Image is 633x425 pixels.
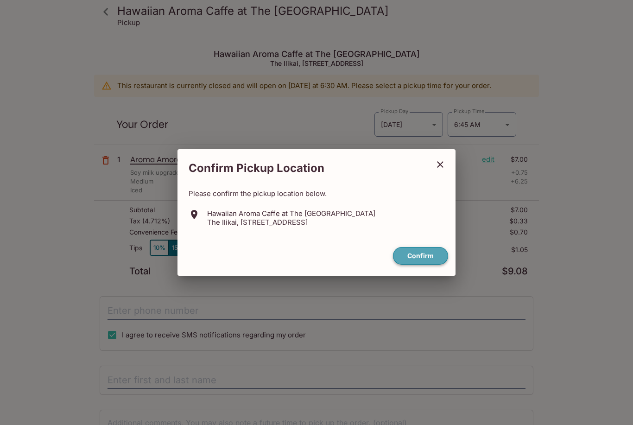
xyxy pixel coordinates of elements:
h2: Confirm Pickup Location [177,157,429,180]
button: close [429,153,452,176]
p: The Ilikai, [STREET_ADDRESS] [207,218,375,227]
button: confirm [393,247,448,265]
p: Hawaiian Aroma Caffe at The [GEOGRAPHIC_DATA] [207,209,375,218]
p: Please confirm the pickup location below. [189,189,444,198]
